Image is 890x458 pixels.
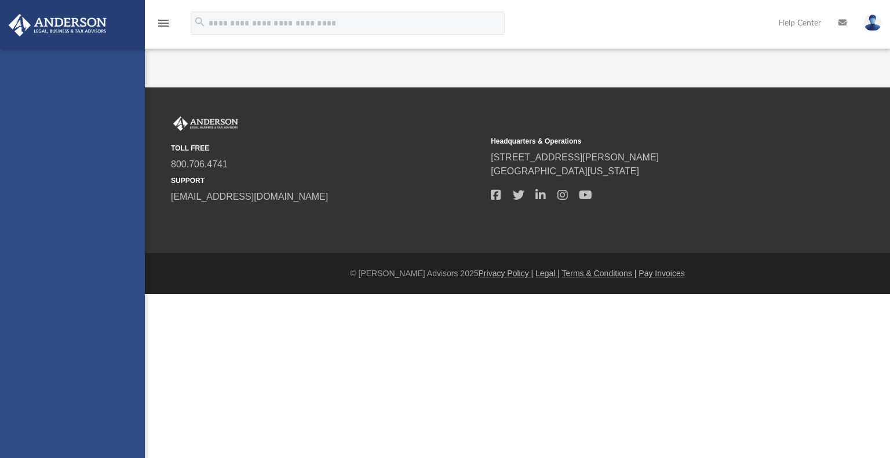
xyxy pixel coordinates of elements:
div: © [PERSON_NAME] Advisors 2025 [145,268,890,280]
a: Legal | [535,269,560,278]
img: Anderson Advisors Platinum Portal [171,116,240,131]
a: Privacy Policy | [479,269,534,278]
a: 800.706.4741 [171,159,228,169]
small: SUPPORT [171,175,483,186]
img: User Pic [864,14,881,31]
small: Headquarters & Operations [491,136,803,146]
a: [STREET_ADDRESS][PERSON_NAME] [491,152,659,162]
a: Terms & Conditions | [562,269,637,278]
i: search [194,16,206,28]
a: menu [156,22,170,30]
a: Pay Invoices [639,269,684,278]
i: menu [156,16,170,30]
img: Anderson Advisors Platinum Portal [5,14,110,36]
a: [GEOGRAPHIC_DATA][US_STATE] [491,166,639,176]
small: TOLL FREE [171,143,483,153]
a: [EMAIL_ADDRESS][DOMAIN_NAME] [171,192,328,201]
